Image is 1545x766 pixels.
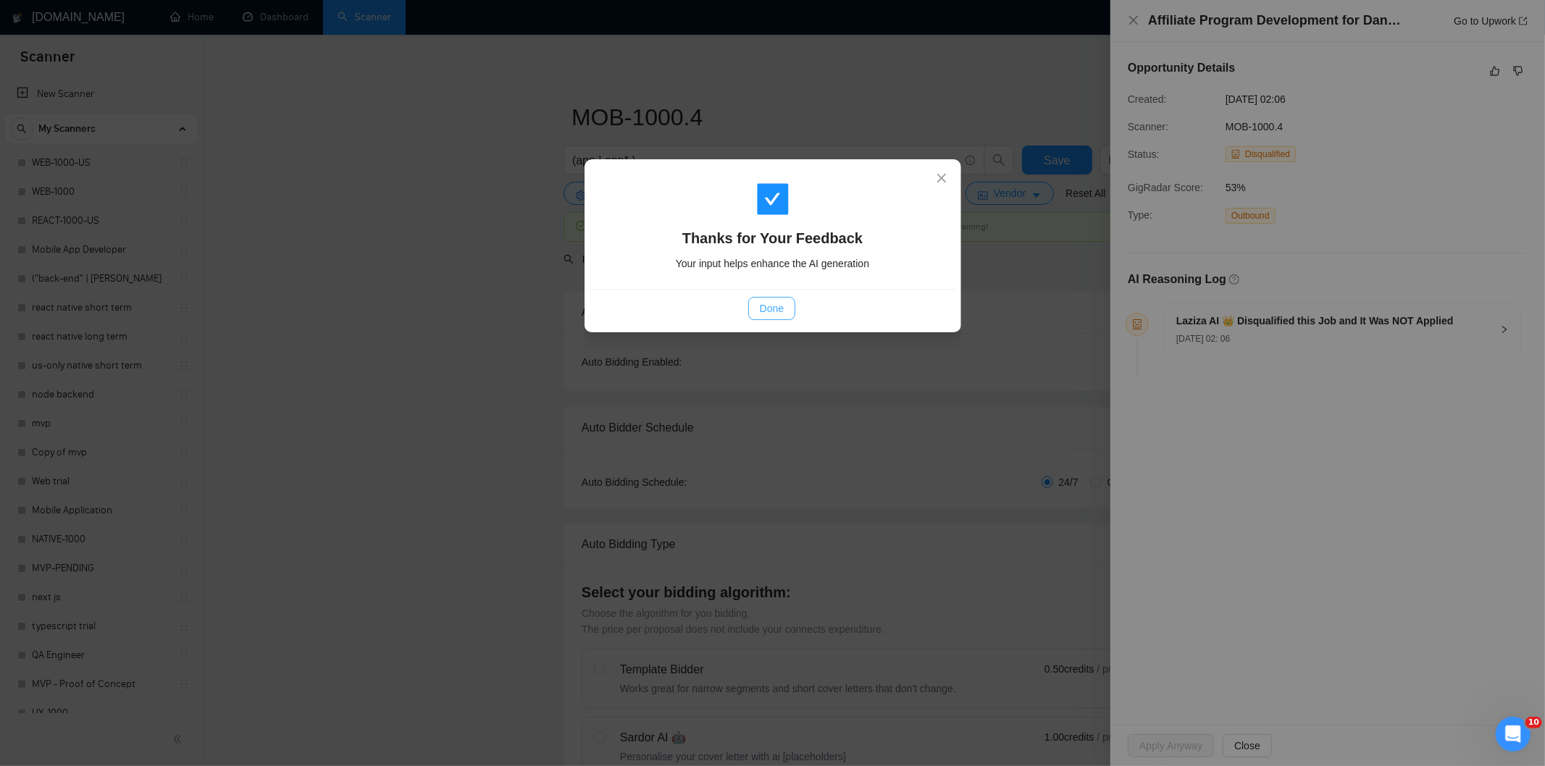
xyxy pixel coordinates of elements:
[1496,717,1531,752] iframe: Intercom live chat
[607,228,939,248] h4: Thanks for Your Feedback
[760,300,784,316] span: Done
[922,159,961,198] button: Close
[755,182,790,216] span: check-square
[748,297,795,320] button: Done
[676,258,869,269] span: Your input helps enhance the AI generation
[936,172,947,184] span: close
[1525,717,1542,728] span: 10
